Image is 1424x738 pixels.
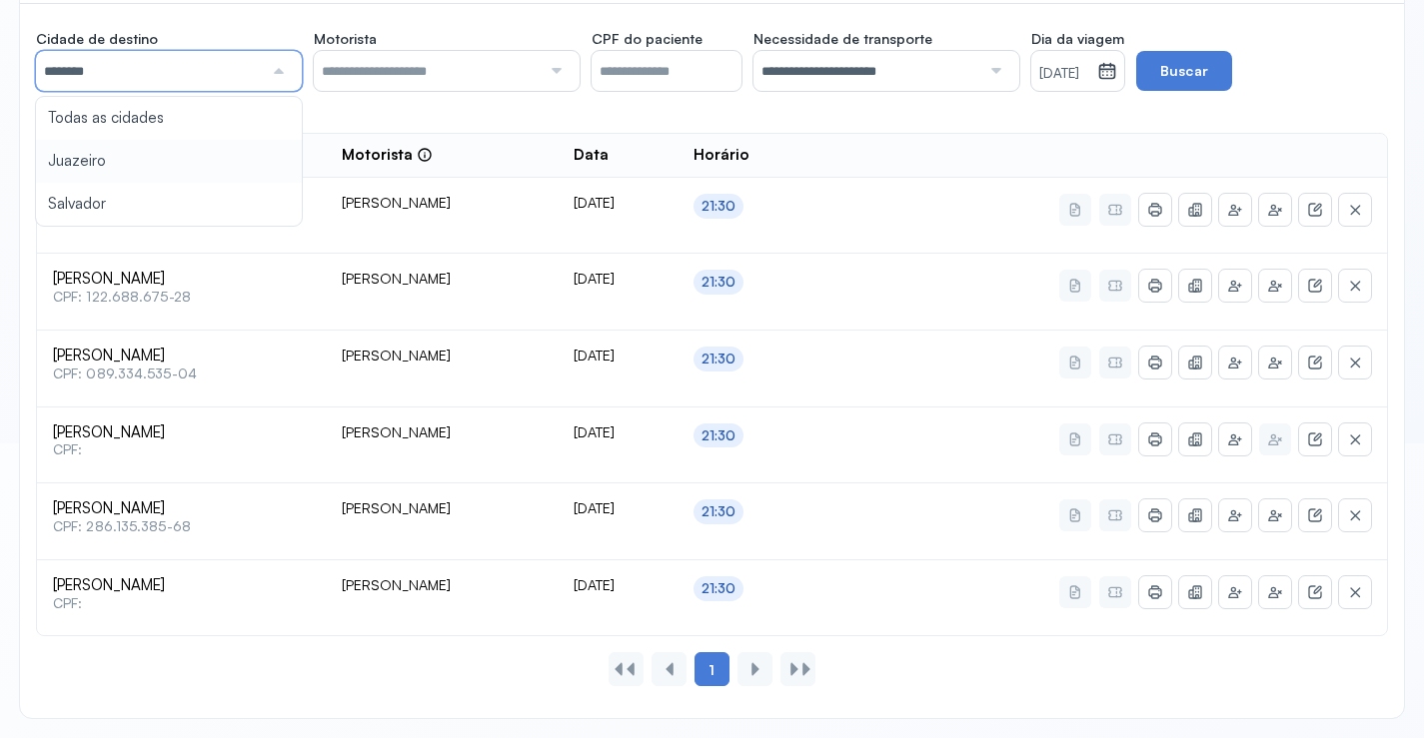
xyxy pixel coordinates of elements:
[709,661,714,679] span: 1
[53,423,310,442] span: [PERSON_NAME]
[53,441,310,458] span: CPF:
[574,194,662,212] div: [DATE]
[702,198,736,215] div: 21:30
[342,423,542,441] div: [PERSON_NAME]
[702,427,736,444] div: 21:30
[342,499,542,517] div: [PERSON_NAME]
[702,351,736,368] div: 21:30
[36,183,302,226] li: Salvador
[53,576,310,595] span: [PERSON_NAME]
[694,146,749,165] span: Horário
[53,270,310,289] span: [PERSON_NAME]
[36,115,1388,133] div: 6 agendamentos listados
[592,30,703,48] span: CPF do paciente
[342,194,542,212] div: [PERSON_NAME]
[574,270,662,288] div: [DATE]
[1136,51,1232,91] button: Buscar
[53,366,310,382] span: CPF: 089.334.535-04
[53,499,310,518] span: [PERSON_NAME]
[1039,64,1089,84] small: [DATE]
[342,270,542,288] div: [PERSON_NAME]
[53,289,310,306] span: CPF: 122.688.675-28
[36,30,158,48] span: Cidade de destino
[753,30,932,48] span: Necessidade de transporte
[36,140,302,183] li: Juazeiro
[574,576,662,594] div: [DATE]
[314,30,377,48] span: Motorista
[1031,30,1124,48] span: Dia da viagem
[574,423,662,441] div: [DATE]
[574,347,662,365] div: [DATE]
[702,503,736,520] div: 21:30
[342,576,542,594] div: [PERSON_NAME]
[342,347,542,365] div: [PERSON_NAME]
[53,347,310,366] span: [PERSON_NAME]
[574,146,609,165] span: Data
[574,499,662,517] div: [DATE]
[702,580,736,597] div: 21:30
[36,97,302,140] li: Todas as cidades
[53,518,310,535] span: CPF: 286.135.385-68
[702,274,736,291] div: 21:30
[342,146,433,165] div: Motorista
[53,595,310,612] span: CPF:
